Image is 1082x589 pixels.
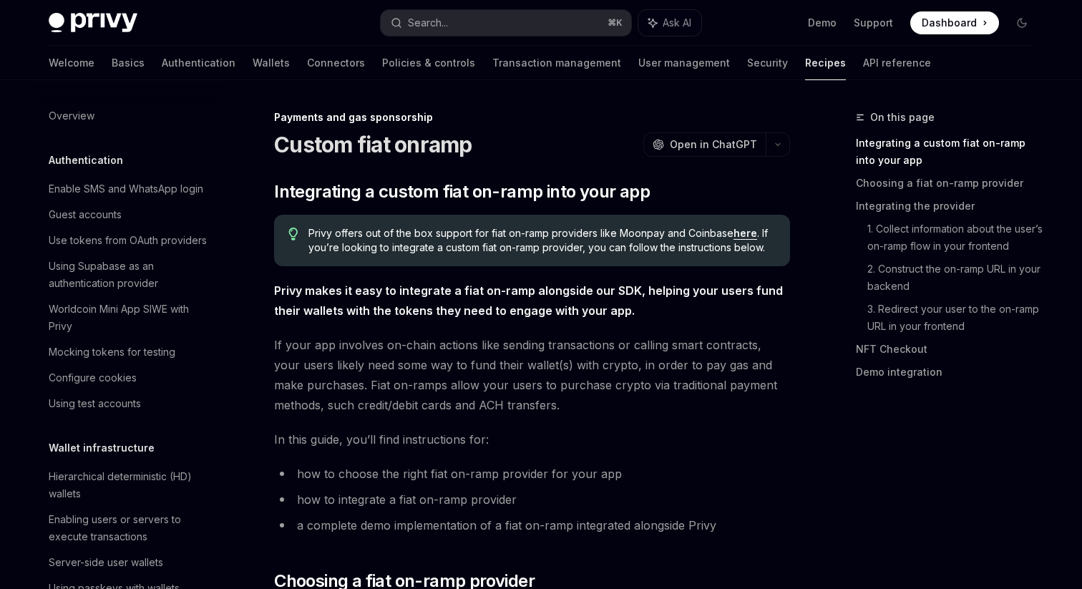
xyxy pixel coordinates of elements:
[863,46,931,80] a: API reference
[49,369,137,386] div: Configure cookies
[37,228,220,253] a: Use tokens from OAuth providers
[37,103,220,129] a: Overview
[408,14,448,31] div: Search...
[49,439,155,457] h5: Wallet infrastructure
[856,338,1045,361] a: NFT Checkout
[274,283,783,318] strong: Privy makes it easy to integrate a fiat on-ramp alongside our SDK, helping your users fund their ...
[492,46,621,80] a: Transaction management
[867,218,1045,258] a: 1. Collect information about the user’s on-ramp flow in your frontend
[37,202,220,228] a: Guest accounts
[733,227,757,240] a: here
[37,176,220,202] a: Enable SMS and WhatsApp login
[49,180,203,198] div: Enable SMS and WhatsApp login
[49,344,175,361] div: Mocking tokens for testing
[49,395,141,412] div: Using test accounts
[856,195,1045,218] a: Integrating the provider
[922,16,977,30] span: Dashboard
[870,109,935,126] span: On this page
[805,46,846,80] a: Recipes
[49,468,212,502] div: Hierarchical deterministic (HD) wallets
[382,46,475,80] a: Policies & controls
[49,232,207,249] div: Use tokens from OAuth providers
[49,301,212,335] div: Worldcoin Mini App SIWE with Privy
[49,13,137,33] img: dark logo
[37,365,220,391] a: Configure cookies
[747,46,788,80] a: Security
[670,137,757,152] span: Open in ChatGPT
[856,172,1045,195] a: Choosing a fiat on-ramp provider
[49,152,123,169] h5: Authentication
[274,515,790,535] li: a complete demo implementation of a fiat on-ramp integrated alongside Privy
[274,132,472,157] h1: Custom fiat onramp
[49,258,212,292] div: Using Supabase as an authentication provider
[162,46,235,80] a: Authentication
[856,361,1045,384] a: Demo integration
[37,296,220,339] a: Worldcoin Mini App SIWE with Privy
[274,335,790,415] span: If your app involves on-chain actions like sending transactions or calling smart contracts, your ...
[867,298,1045,338] a: 3. Redirect your user to the on-ramp URL in your frontend
[910,11,999,34] a: Dashboard
[253,46,290,80] a: Wallets
[1010,11,1033,34] button: Toggle dark mode
[288,228,298,240] svg: Tip
[49,206,122,223] div: Guest accounts
[867,258,1045,298] a: 2. Construct the on-ramp URL in your backend
[37,253,220,296] a: Using Supabase as an authentication provider
[37,339,220,365] a: Mocking tokens for testing
[308,226,776,255] span: Privy offers out of the box support for fiat on-ramp providers like Moonpay and Coinbase . If you...
[638,10,701,36] button: Ask AI
[638,46,730,80] a: User management
[274,180,650,203] span: Integrating a custom fiat on-ramp into your app
[274,490,790,510] li: how to integrate a fiat on-ramp provider
[663,16,691,30] span: Ask AI
[608,17,623,29] span: ⌘ K
[112,46,145,80] a: Basics
[37,507,220,550] a: Enabling users or servers to execute transactions
[274,110,790,125] div: Payments and gas sponsorship
[854,16,893,30] a: Support
[274,464,790,484] li: how to choose the right fiat on-ramp provider for your app
[381,10,631,36] button: Search...⌘K
[274,429,790,449] span: In this guide, you’ll find instructions for:
[307,46,365,80] a: Connectors
[37,550,220,575] a: Server-side user wallets
[49,107,94,125] div: Overview
[49,554,163,571] div: Server-side user wallets
[49,511,212,545] div: Enabling users or servers to execute transactions
[643,132,766,157] button: Open in ChatGPT
[808,16,837,30] a: Demo
[49,46,94,80] a: Welcome
[37,391,220,417] a: Using test accounts
[37,464,220,507] a: Hierarchical deterministic (HD) wallets
[856,132,1045,172] a: Integrating a custom fiat on-ramp into your app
